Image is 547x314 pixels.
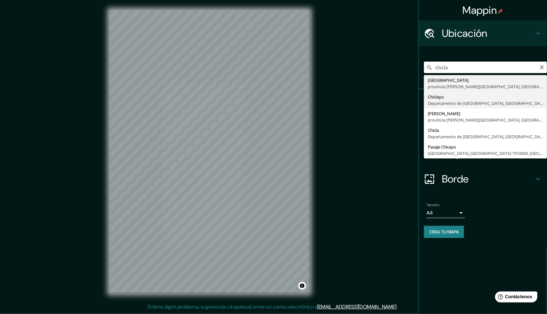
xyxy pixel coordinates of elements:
[463,4,497,17] font: Mappin
[428,94,444,100] font: Chiclayo
[442,172,469,186] font: Borde
[428,134,546,140] font: Departamento de [GEOGRAPHIC_DATA], [GEOGRAPHIC_DATA]
[110,10,309,293] canvas: Mapa
[298,282,306,290] button: Activar o desactivar atribución
[419,140,547,166] div: Disposición
[428,77,468,83] font: [GEOGRAPHIC_DATA]
[419,89,547,115] div: Patas
[419,115,547,140] div: Estilo
[419,166,547,192] div: Borde
[442,27,487,40] font: Ubicación
[498,9,503,14] img: pin-icon.png
[317,303,396,310] a: [EMAIL_ADDRESS][DOMAIN_NAME]
[539,64,544,70] button: Claro
[428,111,460,116] font: [PERSON_NAME]
[424,62,547,73] input: Elige tu ciudad o zona
[428,127,439,133] font: Chicla
[397,303,398,310] font: .
[428,100,546,106] font: Departamento de [GEOGRAPHIC_DATA], [GEOGRAPHIC_DATA]
[429,229,459,235] font: Crea tu mapa
[147,303,317,310] font: Si tiene algún problema, sugerencia o inquietud, envíe un correo electrónico a
[398,303,400,310] font: .
[428,144,456,150] font: Pasaje Chicayo
[427,202,440,208] font: Tamaño
[396,303,397,310] font: .
[424,226,464,238] button: Crea tu mapa
[427,209,433,216] font: A4
[490,289,540,307] iframe: Lanzador de widgets de ayuda
[427,208,465,218] div: A4
[419,21,547,46] div: Ubicación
